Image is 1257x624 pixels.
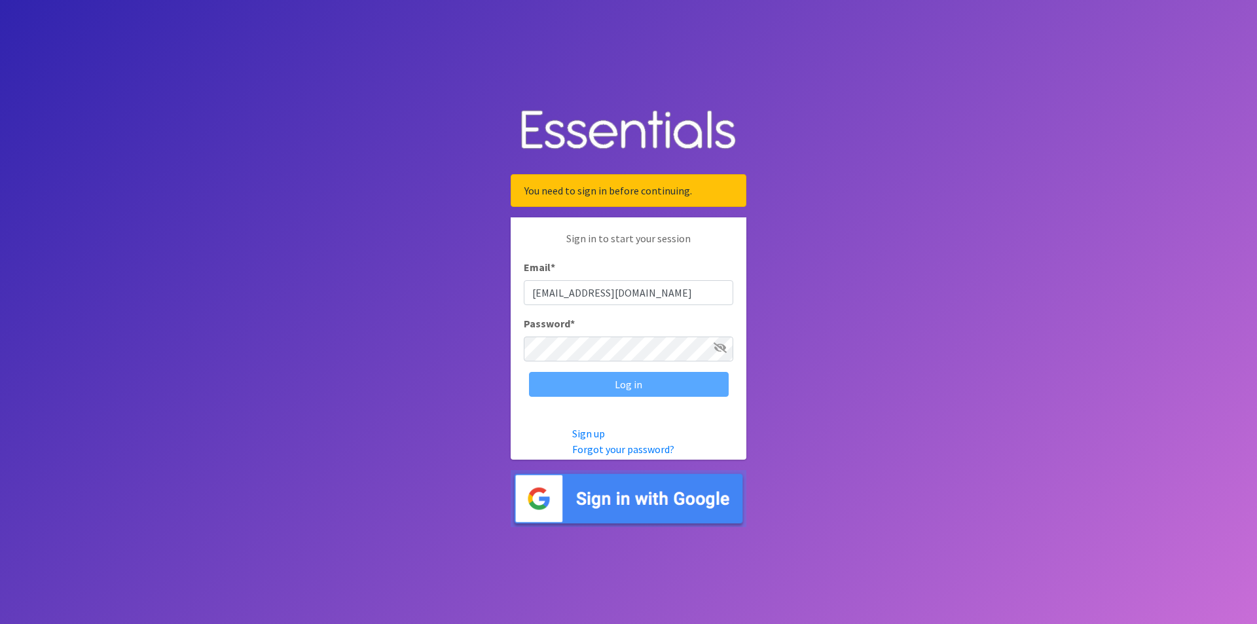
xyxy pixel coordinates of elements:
p: Sign in to start your session [524,230,733,259]
a: Forgot your password? [572,443,674,456]
label: Password [524,316,575,331]
abbr: required [570,317,575,330]
img: Human Essentials [511,97,746,164]
abbr: required [551,261,555,274]
label: Email [524,259,555,275]
div: You need to sign in before continuing. [511,174,746,207]
a: Sign up [572,427,605,440]
img: Sign in with Google [511,470,746,527]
